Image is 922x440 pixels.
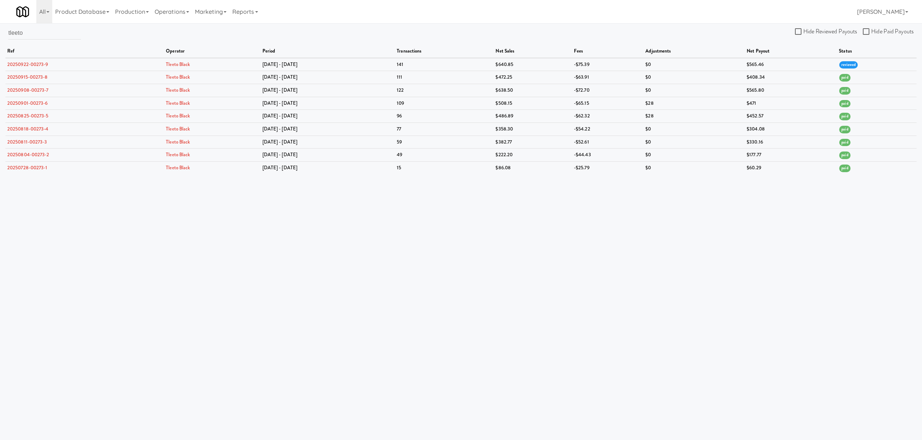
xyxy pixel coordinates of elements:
td: 96 [395,110,494,123]
td: -$63.91 [572,71,644,84]
span: paid [839,151,850,159]
a: 20250908-00273-7 [7,87,49,94]
td: [DATE] - [DATE] [261,161,395,174]
td: $28 [644,110,745,123]
td: $358.30 [494,123,572,136]
span: paid [839,87,850,95]
td: $452.57 [745,110,837,123]
td: $0 [644,161,745,174]
th: fees [572,45,644,58]
td: $640.85 [494,58,572,71]
th: status [837,45,917,58]
td: 59 [395,136,494,149]
a: Tleeto Black [166,138,190,145]
td: $471 [745,97,837,110]
th: operator [164,45,260,58]
td: $0 [644,149,745,162]
td: 15 [395,161,494,174]
td: -$25.79 [572,161,644,174]
td: $565.80 [745,84,837,97]
td: [DATE] - [DATE] [261,84,395,97]
td: $0 [644,123,745,136]
td: $222.20 [494,149,572,162]
td: $330.16 [745,136,837,149]
td: -$62.32 [572,110,644,123]
td: $0 [644,58,745,71]
a: 20250811-00273-3 [7,138,47,145]
span: paid [839,139,850,146]
td: 109 [395,97,494,110]
td: -$44.43 [572,149,644,162]
td: [DATE] - [DATE] [261,71,395,84]
a: 20250922-00273-9 [7,61,48,68]
span: paid [839,100,850,108]
a: Tleeto Black [166,74,190,80]
td: $486.89 [494,110,572,123]
a: 20250804-00273-2 [7,151,49,158]
input: Hide Reviewed Payouts [795,29,803,35]
a: 20250915-00273-8 [7,74,48,80]
span: reviewed [839,61,858,69]
label: Hide Paid Payouts [863,26,914,37]
td: 49 [395,149,494,162]
td: $60.29 [745,161,837,174]
label: Hide Reviewed Payouts [795,26,857,37]
span: paid [839,113,850,120]
td: $86.08 [494,161,572,174]
span: paid [839,74,850,82]
input: Hide Paid Payouts [863,29,871,35]
td: $565.46 [745,58,837,71]
th: net payout [745,45,837,58]
input: Search by operator [8,26,81,40]
th: net sales [494,45,572,58]
a: Tleeto Black [166,100,190,107]
span: paid [839,165,850,172]
td: $0 [644,71,745,84]
a: 20250818-00273-4 [7,125,49,132]
a: 20250728-00273-1 [7,164,48,171]
td: -$72.70 [572,84,644,97]
a: 20250825-00273-5 [7,112,49,119]
a: 20250901-00273-6 [7,100,48,107]
td: 141 [395,58,494,71]
a: Tleeto Black [166,61,190,68]
a: Tleeto Black [166,112,190,119]
img: Micromart [16,5,29,18]
td: [DATE] - [DATE] [261,58,395,71]
th: transactions [395,45,494,58]
span: paid [839,126,850,133]
td: -$75.39 [572,58,644,71]
td: 111 [395,71,494,84]
td: [DATE] - [DATE] [261,110,395,123]
td: [DATE] - [DATE] [261,149,395,162]
td: -$52.61 [572,136,644,149]
td: [DATE] - [DATE] [261,136,395,149]
td: $0 [644,136,745,149]
td: $28 [644,97,745,110]
th: adjustments [644,45,745,58]
a: Tleeto Black [166,125,190,132]
td: -$65.15 [572,97,644,110]
td: $638.50 [494,84,572,97]
a: Tleeto Black [166,151,190,158]
td: 77 [395,123,494,136]
a: Tleeto Black [166,164,190,171]
td: $177.77 [745,149,837,162]
td: -$54.22 [572,123,644,136]
a: Tleeto Black [166,87,190,94]
td: $408.34 [745,71,837,84]
td: $0 [644,84,745,97]
th: ref [5,45,164,58]
td: $382.77 [494,136,572,149]
th: period [261,45,395,58]
td: $508.15 [494,97,572,110]
td: $304.08 [745,123,837,136]
td: 122 [395,84,494,97]
td: [DATE] - [DATE] [261,97,395,110]
td: $472.25 [494,71,572,84]
td: [DATE] - [DATE] [261,123,395,136]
